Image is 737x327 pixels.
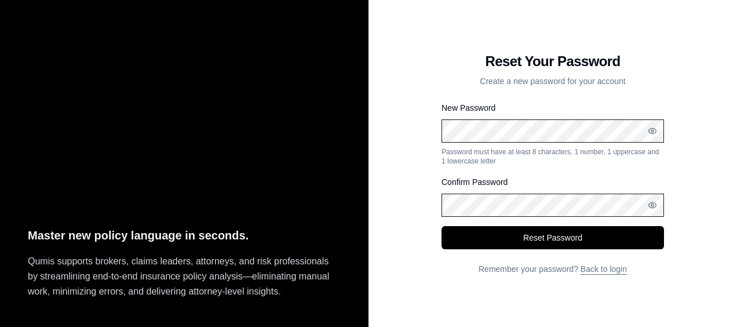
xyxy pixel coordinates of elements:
[442,52,664,71] h1: Reset Your Password
[442,226,664,249] button: Reset Password
[442,263,664,275] p: Remember your password?
[442,147,664,166] p: Password must have at least 8 characters, 1 number, 1 uppercase and 1 lowercase letter
[442,103,495,112] label: New Password
[28,226,341,245] p: Master new policy language in seconds.
[28,254,341,299] p: Qumis supports brokers, claims leaders, attorneys, and risk professionals by streamlining end-to-...
[442,75,664,87] p: Create a new password for your account
[442,177,508,187] label: Confirm Password
[581,264,627,274] a: Back to login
